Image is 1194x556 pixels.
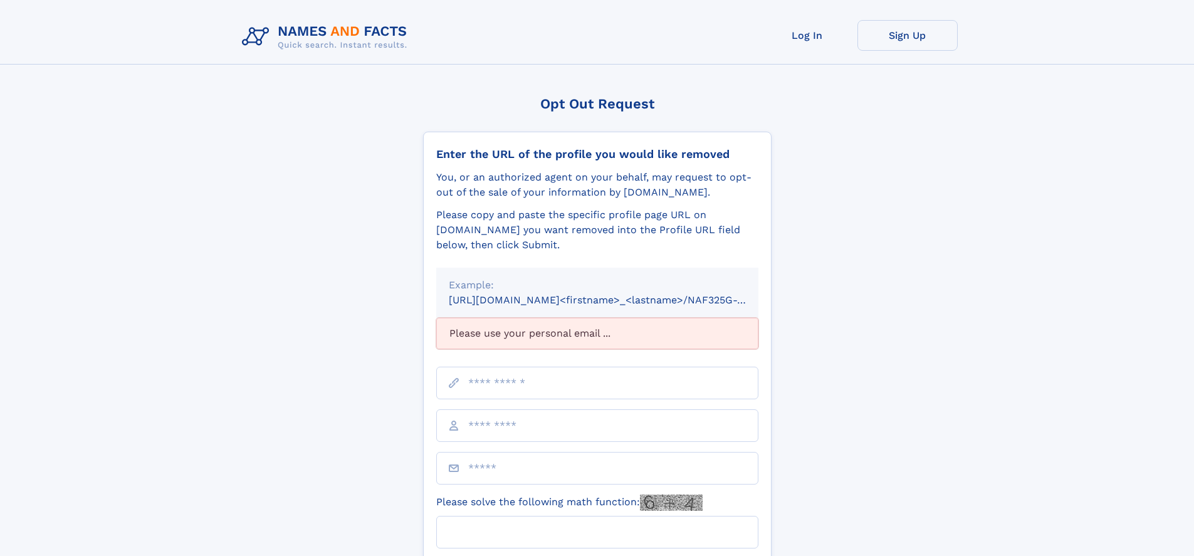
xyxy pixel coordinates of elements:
a: Log In [757,20,857,51]
div: You, or an authorized agent on your behalf, may request to opt-out of the sale of your informatio... [436,170,758,200]
img: Logo Names and Facts [237,20,417,54]
label: Please solve the following math function: [436,495,703,511]
div: Please use your personal email ... [436,318,758,349]
div: Enter the URL of the profile you would like removed [436,147,758,161]
div: Opt Out Request [423,96,772,112]
a: Sign Up [857,20,958,51]
div: Example: [449,278,746,293]
div: Please copy and paste the specific profile page URL on [DOMAIN_NAME] you want removed into the Pr... [436,207,758,253]
small: [URL][DOMAIN_NAME]<firstname>_<lastname>/NAF325G-xxxxxxxx [449,294,782,306]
